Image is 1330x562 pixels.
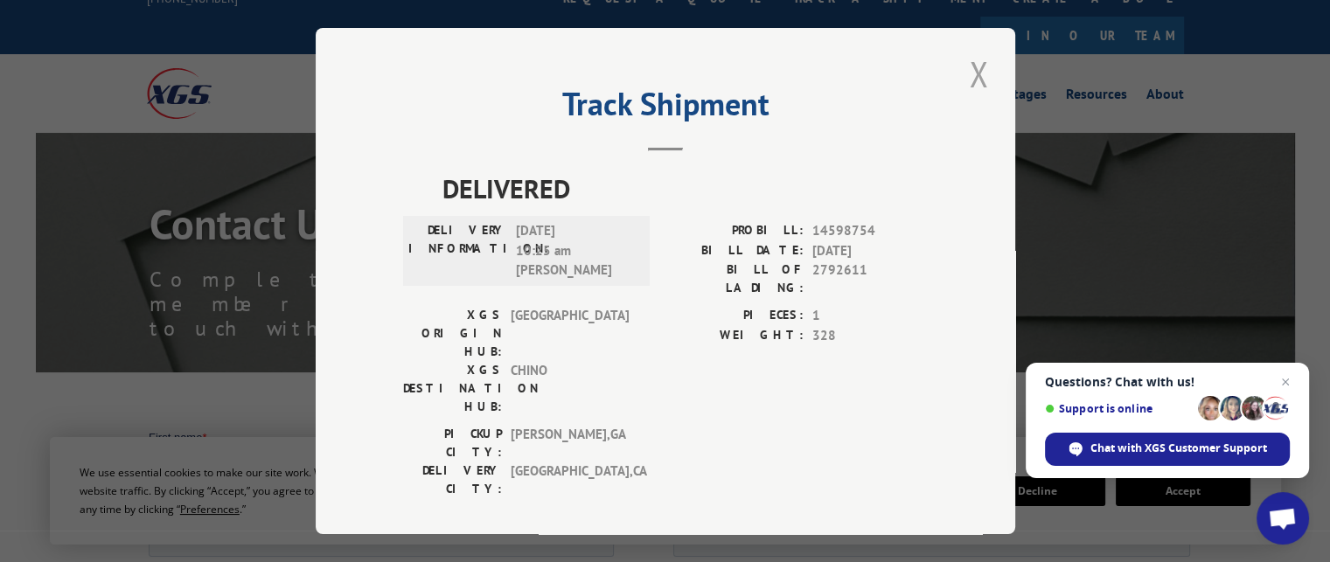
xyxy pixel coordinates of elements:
span: [DATE] 10:25 am [PERSON_NAME] [516,221,634,281]
span: DELIVERED [442,169,928,208]
span: [DATE] [812,241,928,261]
label: PROBILL: [665,221,804,241]
label: DELIVERY INFORMATION: [408,221,507,281]
button: Close modal [964,50,993,98]
label: BILL DATE: [665,241,804,261]
span: 328 [812,326,928,346]
span: Chat with XGS Customer Support [1090,441,1267,456]
label: PIECES: [665,306,804,326]
span: 2792611 [812,260,928,297]
span: 14598754 [812,221,928,241]
label: XGS DESTINATION HUB: [403,361,502,416]
input: Contact by Email [529,172,540,184]
span: [PERSON_NAME] , GA [511,425,629,461]
input: Contact by Phone [529,196,540,207]
label: PICKUP CITY: [403,425,502,461]
span: Phone number [525,73,599,87]
label: DELIVERY CITY: [403,461,502,498]
span: Contact by Phone [545,197,635,210]
span: Chat with XGS Customer Support [1045,433,1290,466]
span: [GEOGRAPHIC_DATA] , CA [511,461,629,498]
h2: Track Shipment [403,92,928,125]
label: WEIGHT: [665,326,804,346]
span: Support is online [1045,402,1192,415]
label: BILL OF LADING: [665,260,804,297]
span: Contact by Email [545,173,630,186]
span: 1 [812,306,928,326]
label: XGS ORIGIN HUB: [403,306,502,361]
span: Last name [525,2,578,15]
span: [GEOGRAPHIC_DATA] [511,306,629,361]
span: Contact Preference [525,145,623,158]
a: Open chat [1257,492,1309,545]
span: CHINO [511,361,629,416]
span: Questions? Chat with us! [1045,375,1290,389]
